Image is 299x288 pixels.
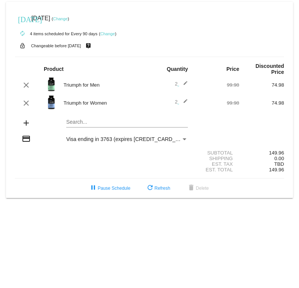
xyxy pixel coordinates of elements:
[18,29,27,38] mat-icon: autorenew
[256,63,284,75] strong: Discounted Price
[18,41,27,51] mat-icon: lock_open
[66,136,188,142] mat-select: Payment Method
[18,14,27,23] mat-icon: [DATE]
[194,156,239,161] div: Shipping
[175,81,188,87] span: 2
[274,161,284,167] span: TBD
[100,31,115,36] a: Change
[194,167,239,172] div: Est. Total
[53,16,68,21] a: Change
[146,184,155,193] mat-icon: refresh
[226,66,239,72] strong: Price
[44,66,64,72] strong: Product
[66,119,188,125] input: Search...
[187,186,209,191] span: Delete
[175,99,188,105] span: 2
[22,81,31,90] mat-icon: clear
[22,118,31,127] mat-icon: add
[84,41,93,51] mat-icon: live_help
[239,82,284,88] div: 74.98
[239,150,284,156] div: 149.96
[269,167,284,172] span: 149.96
[99,31,116,36] small: ( )
[22,99,31,108] mat-icon: clear
[60,100,150,106] div: Triumph for Women
[89,186,130,191] span: Pause Schedule
[52,16,69,21] small: ( )
[44,95,59,110] img: updated-4.8-triumph-female.png
[179,81,188,90] mat-icon: edit
[146,186,170,191] span: Refresh
[187,184,196,193] mat-icon: delete
[179,99,188,108] mat-icon: edit
[194,82,239,88] div: 99.98
[239,100,284,106] div: 74.98
[31,43,81,48] small: Changeable before [DATE]
[194,100,239,106] div: 99.98
[66,136,192,142] span: Visa ending in 3763 (expires [CREDIT_CARD_DATA])
[274,156,284,161] span: 0.00
[15,31,97,36] small: 4 items scheduled for Every 90 days
[140,181,176,195] button: Refresh
[194,161,239,167] div: Est. Tax
[44,77,59,92] img: Image-1-Triumph_carousel-front-transp.png
[22,134,31,143] mat-icon: credit_card
[181,181,215,195] button: Delete
[83,181,136,195] button: Pause Schedule
[89,184,98,193] mat-icon: pause
[167,66,188,72] strong: Quantity
[194,150,239,156] div: Subtotal
[60,82,150,88] div: Triumph for Men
